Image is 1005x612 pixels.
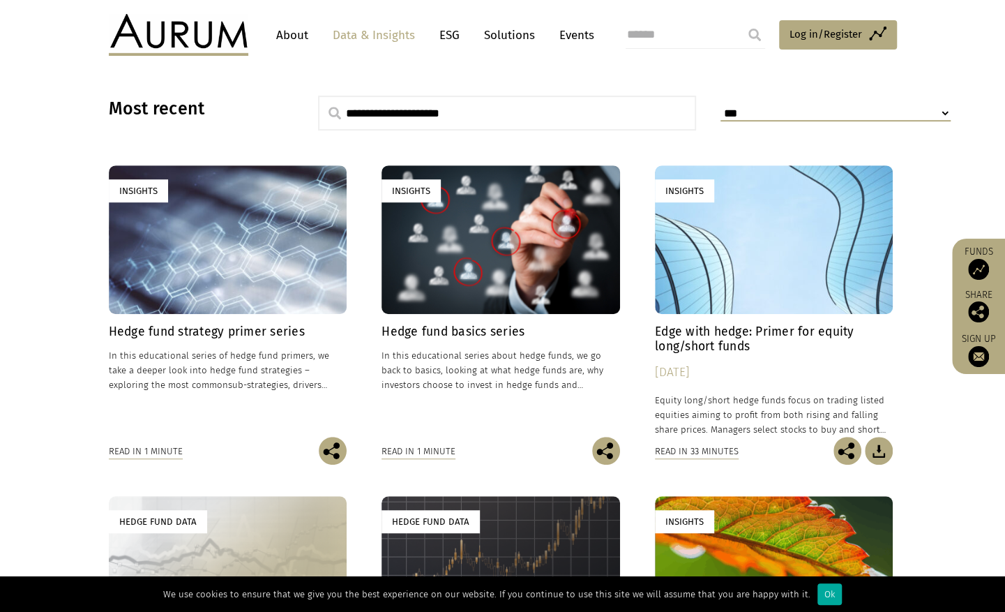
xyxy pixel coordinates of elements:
[959,290,998,322] div: Share
[109,510,207,533] div: Hedge Fund Data
[655,363,893,382] div: [DATE]
[381,179,441,202] div: Insights
[109,14,248,56] img: Aurum
[968,259,989,280] img: Access Funds
[109,348,347,392] p: In this educational series of hedge fund primers, we take a deeper look into hedge fund strategie...
[655,165,893,437] a: Insights Edge with hedge: Primer for equity long/short funds [DATE] Equity long/short hedge funds...
[552,22,594,48] a: Events
[477,22,542,48] a: Solutions
[432,22,467,48] a: ESG
[789,26,862,43] span: Log in/Register
[865,437,893,465] img: Download Article
[319,437,347,465] img: Share this post
[833,437,861,465] img: Share this post
[269,22,315,48] a: About
[741,21,769,49] input: Submit
[326,22,422,48] a: Data & Insights
[328,107,341,119] img: search.svg
[109,444,183,459] div: Read in 1 minute
[381,510,480,533] div: Hedge Fund Data
[655,324,893,354] h4: Edge with hedge: Primer for equity long/short funds
[381,444,455,459] div: Read in 1 minute
[381,348,620,392] p: In this educational series about hedge funds, we go back to basics, looking at what hedge funds a...
[968,301,989,322] img: Share this post
[381,324,620,339] h4: Hedge fund basics series
[655,444,739,459] div: Read in 33 minutes
[109,165,347,437] a: Insights Hedge fund strategy primer series In this educational series of hedge fund primers, we t...
[959,246,998,280] a: Funds
[228,380,288,390] span: sub-strategies
[817,583,842,605] div: Ok
[109,179,168,202] div: Insights
[779,20,897,50] a: Log in/Register
[959,333,998,367] a: Sign up
[655,510,714,533] div: Insights
[968,346,989,367] img: Sign up to our newsletter
[655,179,714,202] div: Insights
[109,98,283,119] h3: Most recent
[381,165,620,437] a: Insights Hedge fund basics series In this educational series about hedge funds, we go back to bas...
[655,393,893,437] p: Equity long/short hedge funds focus on trading listed equities aiming to profit from both rising ...
[109,324,347,339] h4: Hedge fund strategy primer series
[592,437,620,465] img: Share this post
